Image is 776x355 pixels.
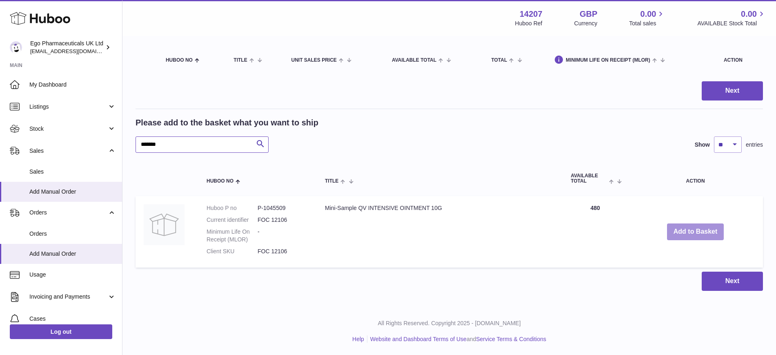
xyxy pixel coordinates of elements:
[695,141,710,149] label: Show
[29,271,116,279] span: Usage
[29,315,116,323] span: Cases
[144,204,185,245] img: Mini-Sample QV INTENSIVE OINTMENT 10G
[746,141,763,149] span: entries
[258,248,309,255] dd: FOC 12106
[30,48,120,54] span: [EMAIL_ADDRESS][DOMAIN_NAME]
[29,188,116,196] span: Add Manual Order
[724,58,755,63] div: Action
[563,196,628,267] td: 480
[580,9,597,20] strong: GBP
[476,336,546,342] a: Service Terms & Conditions
[741,9,757,20] span: 0.00
[628,165,763,192] th: Action
[29,168,116,176] span: Sales
[29,147,107,155] span: Sales
[667,223,724,240] button: Add to Basket
[325,179,338,184] span: Title
[697,20,766,27] span: AVAILABLE Stock Total
[136,117,318,128] h2: Please add to the basket what you want to ship
[233,58,247,63] span: Title
[370,336,467,342] a: Website and Dashboard Terms of Use
[566,58,650,63] span: Minimum Life On Receipt (MLOR)
[629,9,665,27] a: 0.00 Total sales
[207,204,258,212] dt: Huboo P no
[129,319,769,327] p: All Rights Reserved. Copyright 2025 - [DOMAIN_NAME]
[697,9,766,27] a: 0.00 AVAILABLE Stock Total
[392,58,436,63] span: AVAILABLE Total
[258,204,309,212] dd: P-1045509
[207,228,258,243] dt: Minimum Life On Receipt (MLOR)
[29,209,107,217] span: Orders
[574,20,598,27] div: Currency
[367,335,546,343] li: and
[166,58,193,63] span: Huboo no
[520,9,543,20] strong: 14207
[571,173,607,184] span: AVAILABLE Total
[258,216,309,224] dd: FOC 12106
[352,336,364,342] a: Help
[491,58,507,63] span: Total
[207,216,258,224] dt: Current identifier
[30,40,104,55] div: Ego Pharmaceuticals UK Ltd
[629,20,665,27] span: Total sales
[291,58,337,63] span: Unit Sales Price
[29,250,116,258] span: Add Manual Order
[10,324,112,339] a: Log out
[702,272,763,291] button: Next
[702,81,763,100] button: Next
[207,248,258,255] dt: Client SKU
[515,20,543,27] div: Huboo Ref
[29,125,107,133] span: Stock
[207,179,233,184] span: Huboo no
[29,81,116,89] span: My Dashboard
[640,9,656,20] span: 0.00
[29,230,116,238] span: Orders
[29,103,107,111] span: Listings
[10,41,22,54] img: internalAdmin-14207@internal.huboo.com
[258,228,309,243] dd: -
[317,196,563,267] td: Mini-Sample QV INTENSIVE OINTMENT 10G
[29,293,107,301] span: Invoicing and Payments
